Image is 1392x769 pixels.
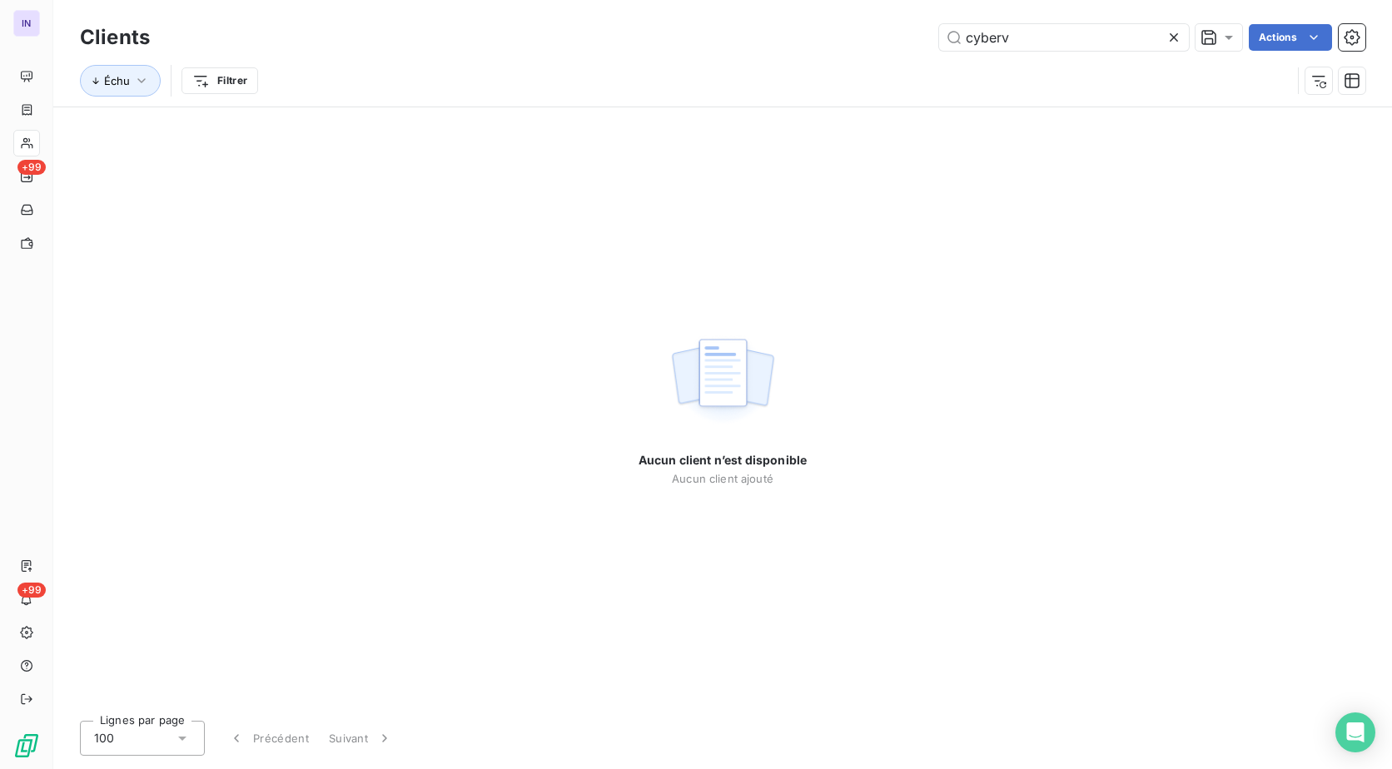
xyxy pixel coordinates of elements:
[13,732,40,759] img: Logo LeanPay
[104,74,130,87] span: Échu
[1249,24,1332,51] button: Actions
[1335,712,1375,752] div: Open Intercom Messenger
[17,160,46,175] span: +99
[319,721,403,756] button: Suivant
[17,583,46,598] span: +99
[639,452,807,469] span: Aucun client n’est disponible
[218,721,319,756] button: Précédent
[94,730,114,747] span: 100
[939,24,1189,51] input: Rechercher
[669,330,776,433] img: empty state
[80,65,161,97] button: Échu
[13,10,40,37] div: IN
[672,472,773,485] span: Aucun client ajouté
[80,22,150,52] h3: Clients
[181,67,258,94] button: Filtrer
